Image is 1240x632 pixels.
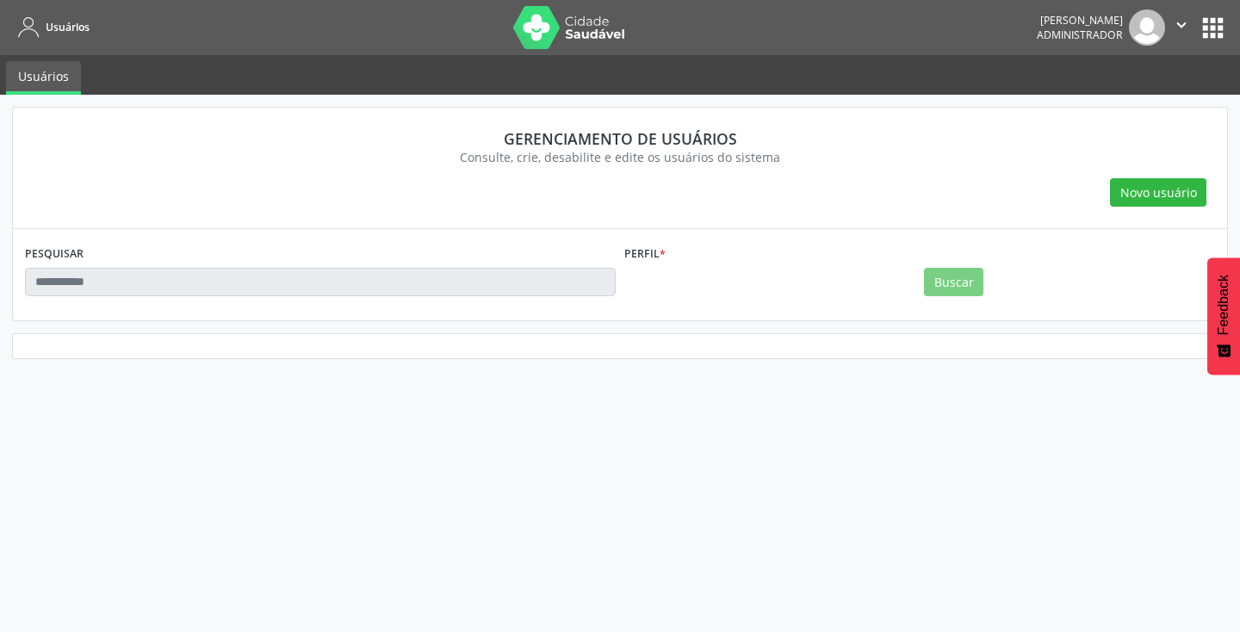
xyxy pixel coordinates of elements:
span: Novo usuário [1120,183,1197,201]
button: Feedback - Mostrar pesquisa [1207,257,1240,375]
div: Consulte, crie, desabilite e edite os usuários do sistema [37,148,1203,166]
div: [PERSON_NAME] [1037,13,1123,28]
a: Usuários [12,13,90,41]
button: apps [1198,13,1228,43]
img: img [1129,9,1165,46]
button: Novo usuário [1110,178,1206,208]
span: Administrador [1037,28,1123,42]
span: Usuários [46,20,90,34]
a: Usuários [6,61,81,95]
i:  [1172,15,1191,34]
div: Gerenciamento de usuários [37,129,1203,148]
button: Buscar [924,268,983,297]
span: Feedback [1216,275,1231,335]
label: Perfil [624,241,666,268]
button:  [1165,9,1198,46]
label: PESQUISAR [25,241,84,268]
